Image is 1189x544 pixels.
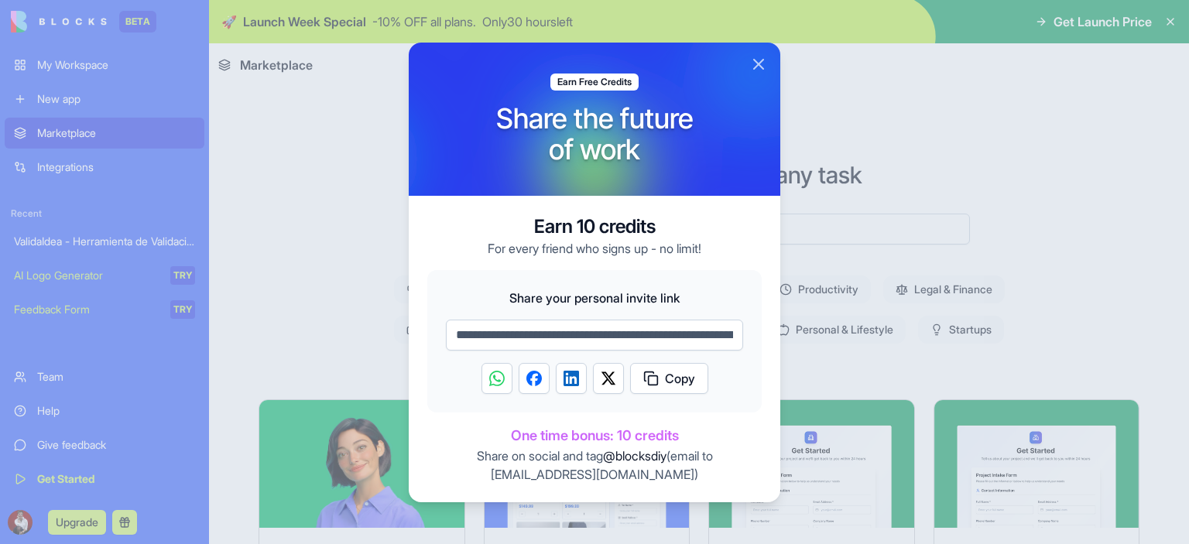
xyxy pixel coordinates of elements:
[286,433,327,464] span: smiley reaction
[564,371,579,386] img: LinkedIn
[214,433,237,464] span: 😞
[603,448,666,464] span: @blocksdiy
[630,363,708,394] button: Copy
[465,6,495,36] button: Collapse window
[246,433,286,464] span: neutral face reaction
[206,433,246,464] span: disappointed reaction
[10,6,39,36] button: go back
[295,433,317,464] span: 😃
[491,467,694,482] a: [EMAIL_ADDRESS][DOMAIN_NAME]
[488,214,701,239] h3: Earn 10 credits
[255,433,277,464] span: 😐
[204,484,328,496] a: Open in help center
[601,371,616,386] img: Twitter
[427,446,762,484] p: Share on social and tag (email to )
[526,371,542,386] img: Facebook
[556,363,587,394] button: Share on LinkedIn
[557,76,632,88] span: Earn Free Credits
[489,371,505,386] img: WhatsApp
[488,239,701,258] p: For every friend who signs up - no limit!
[749,55,768,74] button: Close
[481,363,512,394] button: Share on WhatsApp
[665,369,695,388] span: Copy
[496,103,694,165] h1: Share the future of work
[427,425,762,446] span: One time bonus: 10 credits
[495,6,523,34] div: Close
[593,363,624,394] button: Share on Twitter
[519,363,550,394] button: Share on Facebook
[19,418,514,435] div: Did this answer your question?
[446,289,743,307] span: Share your personal invite link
